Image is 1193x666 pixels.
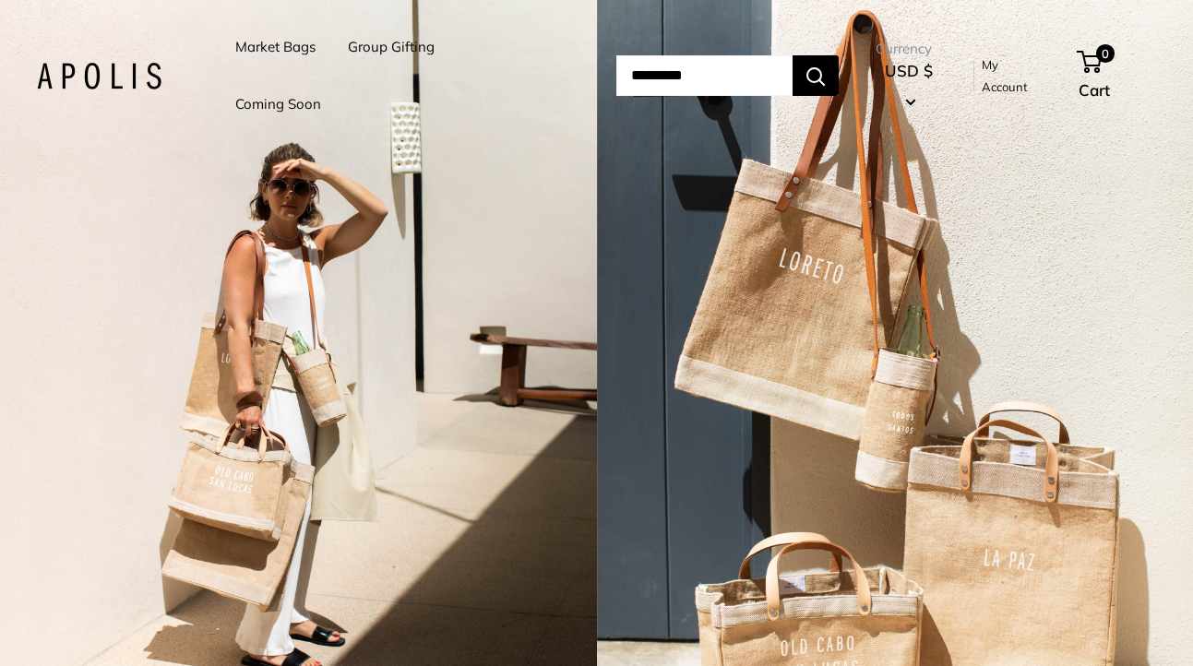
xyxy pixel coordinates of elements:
span: USD $ [885,61,933,80]
span: Currency [876,36,942,62]
input: Search... [616,55,793,96]
a: 0 Cart [1079,46,1156,105]
a: My Account [982,54,1046,99]
button: Search [793,55,839,96]
img: Apolis [37,63,161,89]
button: USD $ [876,56,942,115]
a: Market Bags [235,34,316,60]
a: Coming Soon [235,91,321,117]
span: Cart [1079,80,1110,100]
a: Group Gifting [348,34,435,60]
span: 0 [1095,44,1114,63]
